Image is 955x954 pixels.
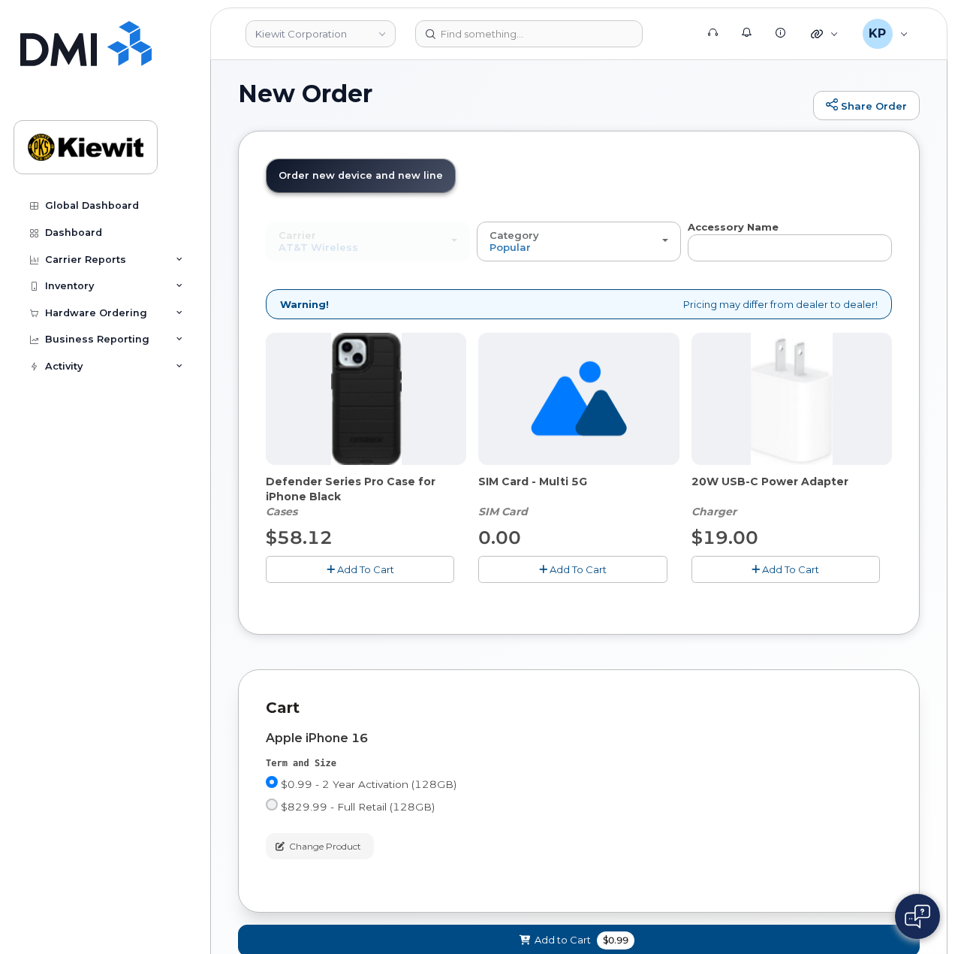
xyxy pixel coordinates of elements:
button: Change Product [266,833,374,859]
span: $19.00 [691,527,758,548]
a: Share Order [813,91,920,121]
h1: New Order [238,80,806,107]
em: SIM Card [478,505,528,518]
button: Category Popular [477,222,681,261]
span: Category [490,229,539,241]
button: Add To Cart [266,556,454,582]
p: Cart [266,697,892,719]
img: Open chat [905,904,930,928]
img: apple20w.jpg [751,333,833,465]
strong: Accessory Name [688,221,779,233]
span: Add To Cart [550,563,607,575]
button: Add To Cart [691,556,880,582]
strong: Warning! [280,297,329,312]
div: Term and Size [266,757,892,770]
span: Order new device and new line [279,170,443,181]
img: defenderiphone14.png [331,333,402,465]
span: $0.99 - 2 Year Activation (128GB) [281,778,456,790]
div: 20W USB-C Power Adapter [691,474,892,519]
span: Popular [490,241,531,253]
button: Add To Cart [478,556,667,582]
div: SIM Card - Multi 5G [478,474,679,519]
span: 0.00 [478,527,521,548]
img: no_image_found-2caef05468ed5679b831cfe6fc140e25e0c280774317ffc20a367ab7fd17291e.png [531,333,626,465]
em: Charger [691,505,737,518]
span: Add To Cart [337,563,394,575]
span: Add To Cart [762,563,819,575]
div: Apple iPhone 16 [266,732,892,745]
input: $0.99 - 2 Year Activation (128GB) [266,776,278,788]
span: SIM Card - Multi 5G [478,474,679,504]
span: $829.99 - Full Retail (128GB) [281,801,435,813]
span: Change Product [289,840,361,853]
span: Defender Series Pro Case for iPhone Black [266,474,466,504]
div: Defender Series Pro Case for iPhone Black [266,474,466,519]
span: Add to Cart [535,933,591,947]
span: 20W USB-C Power Adapter [691,474,892,504]
span: $58.12 [266,527,333,548]
input: $829.99 - Full Retail (128GB) [266,799,278,811]
em: Cases [266,505,297,518]
span: $0.99 [597,931,634,949]
div: Pricing may differ from dealer to dealer! [266,289,892,320]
